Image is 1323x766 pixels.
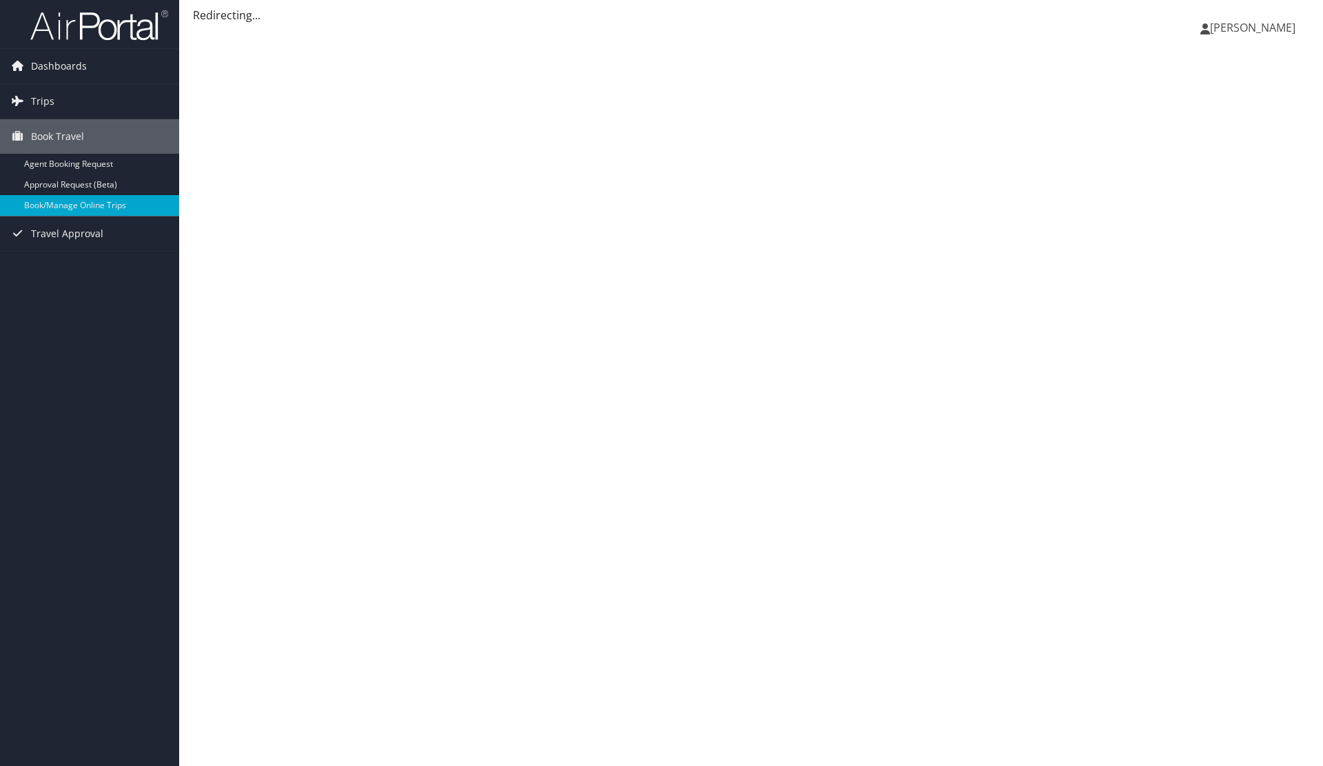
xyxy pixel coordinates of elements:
img: airportal-logo.png [30,9,168,41]
span: Book Travel [31,119,84,154]
a: [PERSON_NAME] [1200,7,1309,48]
span: Trips [31,84,54,119]
span: [PERSON_NAME] [1210,20,1295,35]
div: Redirecting... [193,7,1309,23]
span: Dashboards [31,49,87,83]
span: Travel Approval [31,216,103,251]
